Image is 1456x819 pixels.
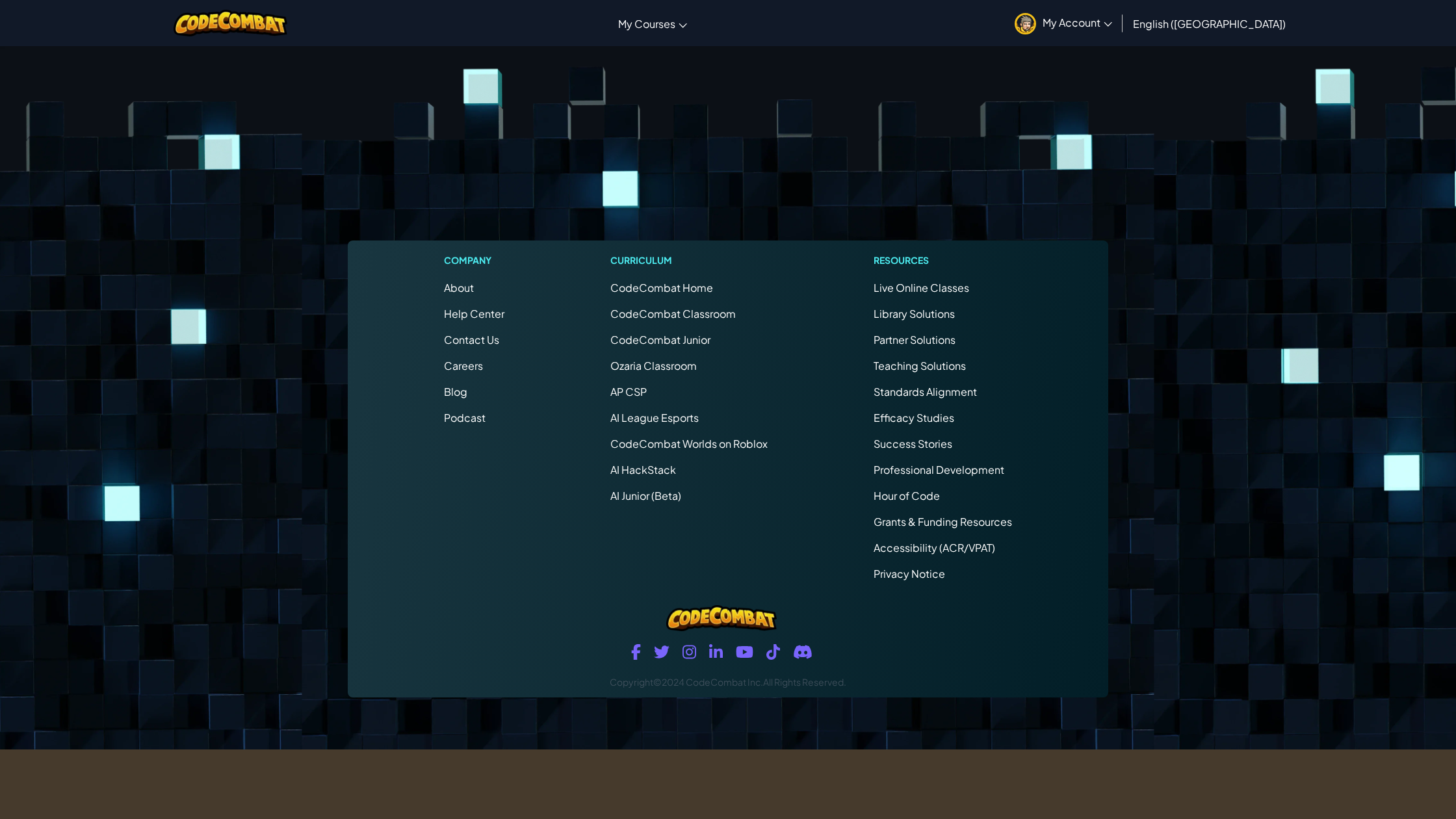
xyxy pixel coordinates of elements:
a: AI Junior (Beta) [610,489,681,502]
h1: Resources [874,253,1012,267]
a: Privacy Notice [874,567,945,580]
span: ©2024 CodeCombat Inc. [653,676,763,688]
span: Copyright [610,676,653,688]
a: English ([GEOGRAPHIC_DATA]) [1126,6,1292,41]
h1: Company [444,253,504,267]
img: CodeCombat logo [174,10,287,36]
a: Ozaria Classroom [610,359,697,372]
a: Grants & Funding Resources [874,515,1012,528]
span: My Account [1043,16,1112,29]
a: AP CSP [610,385,647,398]
a: Podcast [444,411,486,424]
span: My Courses [618,17,675,31]
a: About [444,281,474,294]
a: Standards Alignment [874,385,977,398]
a: AI HackStack [610,463,676,476]
a: Live Online Classes [874,281,969,294]
span: Contact Us [444,333,499,346]
a: Hour of Code [874,489,940,502]
a: Accessibility (ACR/VPAT) [874,541,995,554]
a: My Account [1008,3,1119,44]
a: Professional Development [874,463,1004,476]
a: AI League Esports [610,411,699,424]
img: CodeCombat logo [666,605,777,631]
img: avatar [1015,13,1036,34]
a: CodeCombat Junior [610,333,710,346]
a: Help Center [444,307,504,320]
span: English ([GEOGRAPHIC_DATA]) [1133,17,1286,31]
a: Teaching Solutions [874,359,966,372]
h1: Curriculum [610,253,768,267]
span: CodeCombat Home [610,281,713,294]
a: Careers [444,359,483,372]
a: CodeCombat Worlds on Roblox [610,437,768,450]
span: All Rights Reserved. [763,676,846,688]
a: CodeCombat Classroom [610,307,736,320]
a: Blog [444,385,467,398]
a: Library Solutions [874,307,955,320]
a: Partner Solutions [874,333,955,346]
a: My Courses [612,6,694,41]
a: Success Stories [874,437,952,450]
a: Efficacy Studies [874,411,954,424]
